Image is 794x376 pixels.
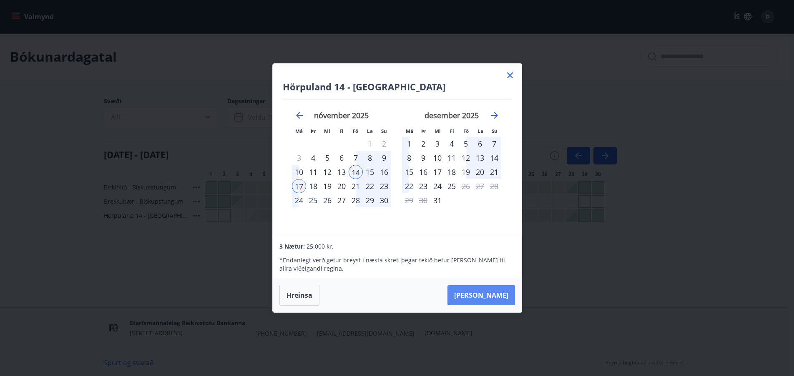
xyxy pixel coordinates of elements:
small: Mi [324,128,330,134]
div: 14 [349,165,363,179]
small: La [477,128,483,134]
div: 26 [320,193,334,207]
div: Calendar [283,100,512,226]
div: 15 [402,165,416,179]
div: 25 [445,179,459,193]
div: 27 [334,193,349,207]
td: Not available. mánudagur, 29. desember 2025 [402,193,416,207]
td: Choose þriðjudagur, 2. desember 2025 as your check-in date. It’s available. [416,137,430,151]
td: Choose mánudagur, 10. nóvember 2025 as your check-in date. It’s available. [292,165,306,179]
td: Choose föstudagur, 21. nóvember 2025 as your check-in date. It’s available. [349,179,363,193]
td: Choose fimmtudagur, 18. desember 2025 as your check-in date. It’s available. [445,165,459,179]
div: 1 [402,137,416,151]
div: 22 [402,179,416,193]
div: 11 [445,151,459,165]
td: Choose föstudagur, 5. desember 2025 as your check-in date. It’s available. [459,137,473,151]
td: Choose fimmtudagur, 27. nóvember 2025 as your check-in date. It’s available. [334,193,349,207]
small: Su [381,128,387,134]
div: 9 [377,151,391,165]
div: Move forward to switch to the next month. [490,110,500,120]
div: 23 [377,179,391,193]
div: 20 [334,179,349,193]
div: 7 [487,137,501,151]
td: Choose miðvikudagur, 12. nóvember 2025 as your check-in date. It’s available. [320,165,334,179]
div: 25 [306,193,320,207]
td: Choose fimmtudagur, 11. desember 2025 as your check-in date. It’s available. [445,151,459,165]
div: 6 [473,137,487,151]
td: Not available. laugardagur, 27. desember 2025 [473,179,487,193]
small: Fi [339,128,344,134]
td: Choose sunnudagur, 30. nóvember 2025 as your check-in date. It’s available. [377,193,391,207]
td: Choose miðvikudagur, 3. desember 2025 as your check-in date. It’s available. [430,137,445,151]
td: Choose þriðjudagur, 23. desember 2025 as your check-in date. It’s available. [416,179,430,193]
div: 22 [363,179,377,193]
div: 18 [306,179,320,193]
div: 19 [459,165,473,179]
div: 9 [416,151,430,165]
td: Choose laugardagur, 20. desember 2025 as your check-in date. It’s available. [473,165,487,179]
td: Choose laugardagur, 13. desember 2025 as your check-in date. It’s available. [473,151,487,165]
td: Choose þriðjudagur, 9. desember 2025 as your check-in date. It’s available. [416,151,430,165]
div: 29 [363,193,377,207]
td: Choose fimmtudagur, 20. nóvember 2025 as your check-in date. It’s available. [334,179,349,193]
td: Choose föstudagur, 12. desember 2025 as your check-in date. It’s available. [459,151,473,165]
p: * Endanlegt verð getur breyst í næsta skrefi þegar tekið hefur [PERSON_NAME] til allra viðeigandi... [279,256,515,273]
td: Choose sunnudagur, 23. nóvember 2025 as your check-in date. It’s available. [377,179,391,193]
td: Choose mánudagur, 24. nóvember 2025 as your check-in date. It’s available. [292,193,306,207]
td: Choose fimmtudagur, 6. nóvember 2025 as your check-in date. It’s available. [334,151,349,165]
div: 7 [349,151,363,165]
strong: desember 2025 [425,110,479,120]
div: 10 [430,151,445,165]
td: Selected. laugardagur, 15. nóvember 2025 [363,165,377,179]
td: Choose miðvikudagur, 31. desember 2025 as your check-in date. It’s available. [430,193,445,207]
small: Fi [450,128,454,134]
small: Má [406,128,413,134]
div: 20 [473,165,487,179]
td: Choose föstudagur, 26. desember 2025 as your check-in date. It’s available. [459,179,473,193]
td: Not available. mánudagur, 3. nóvember 2025 [292,151,306,165]
td: Not available. þriðjudagur, 30. desember 2025 [416,193,430,207]
div: Aðeins útritun í boði [459,179,473,193]
div: 12 [459,151,473,165]
div: 6 [334,151,349,165]
td: Choose mánudagur, 22. desember 2025 as your check-in date. It’s available. [402,179,416,193]
td: Choose sunnudagur, 7. desember 2025 as your check-in date. It’s available. [487,137,501,151]
td: Choose þriðjudagur, 18. nóvember 2025 as your check-in date. It’s available. [306,179,320,193]
td: Choose laugardagur, 6. desember 2025 as your check-in date. It’s available. [473,137,487,151]
td: Choose mánudagur, 8. desember 2025 as your check-in date. It’s available. [402,151,416,165]
strong: nóvember 2025 [314,110,369,120]
small: Má [295,128,303,134]
div: 13 [334,165,349,179]
div: 16 [377,165,391,179]
div: 2 [416,137,430,151]
small: La [367,128,373,134]
td: Choose sunnudagur, 21. desember 2025 as your check-in date. It’s available. [487,165,501,179]
div: 3 [430,137,445,151]
div: 5 [320,151,334,165]
td: Choose miðvikudagur, 26. nóvember 2025 as your check-in date. It’s available. [320,193,334,207]
h4: Hörpuland 14 - [GEOGRAPHIC_DATA] [283,80,512,93]
small: Su [492,128,498,134]
td: Choose miðvikudagur, 5. nóvember 2025 as your check-in date. It’s available. [320,151,334,165]
td: Selected as start date. föstudagur, 14. nóvember 2025 [349,165,363,179]
div: 23 [416,179,430,193]
div: 30 [377,193,391,207]
td: Choose mánudagur, 1. desember 2025 as your check-in date. It’s available. [402,137,416,151]
div: 21 [349,179,363,193]
div: 28 [349,193,363,207]
div: Aðeins innritun í boði [306,151,320,165]
td: Choose miðvikudagur, 17. desember 2025 as your check-in date. It’s available. [430,165,445,179]
div: 19 [320,179,334,193]
div: 11 [306,165,320,179]
td: Choose þriðjudagur, 25. nóvember 2025 as your check-in date. It’s available. [306,193,320,207]
div: 8 [363,151,377,165]
td: Choose laugardagur, 8. nóvember 2025 as your check-in date. It’s available. [363,151,377,165]
td: Choose fimmtudagur, 25. desember 2025 as your check-in date. It’s available. [445,179,459,193]
td: Choose sunnudagur, 14. desember 2025 as your check-in date. It’s available. [487,151,501,165]
div: 24 [292,193,306,207]
td: Choose miðvikudagur, 24. desember 2025 as your check-in date. It’s available. [430,179,445,193]
td: Selected as end date. mánudagur, 17. nóvember 2025 [292,179,306,193]
td: Choose fimmtudagur, 13. nóvember 2025 as your check-in date. It’s available. [334,165,349,179]
div: 24 [430,179,445,193]
small: Þr [311,128,316,134]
